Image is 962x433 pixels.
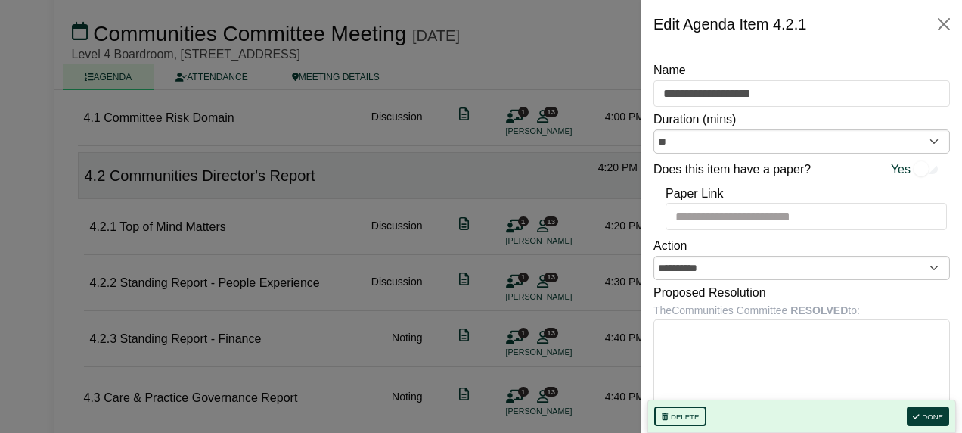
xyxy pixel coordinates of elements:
span: Yes [891,160,911,179]
label: Duration (mins) [653,110,736,129]
div: The Communities Committee to: [653,302,950,319]
div: Edit Agenda Item 4.2.1 [653,12,806,36]
b: RESOLVED [790,304,848,316]
button: Delete [654,407,706,426]
label: Action [653,236,687,256]
label: Name [653,61,686,80]
label: Proposed Resolution [653,283,766,303]
button: Close [932,12,956,36]
button: Done [907,407,949,426]
label: Does this item have a paper? [653,160,811,179]
label: Paper Link [666,184,724,204]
